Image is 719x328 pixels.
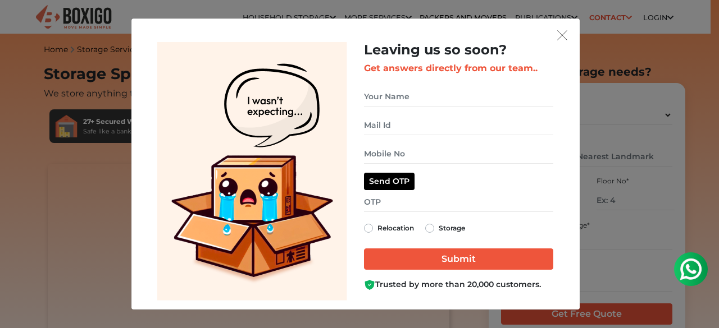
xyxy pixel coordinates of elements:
input: Submit [364,248,553,270]
img: exit [557,30,567,40]
button: Send OTP [364,173,415,190]
input: Mail Id [364,116,553,135]
img: Lead Welcome Image [157,42,347,301]
label: Relocation [377,221,414,235]
img: whatsapp-icon.svg [11,11,34,34]
label: Storage [439,221,465,235]
h3: Get answers directly from our team.. [364,63,553,73]
img: Boxigo Customer Shield [364,279,375,290]
div: Trusted by more than 20,000 customers. [364,279,553,290]
input: Your Name [364,87,553,107]
h2: Leaving us so soon? [364,42,553,58]
input: Mobile No [364,144,553,164]
input: OTP [364,192,553,212]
